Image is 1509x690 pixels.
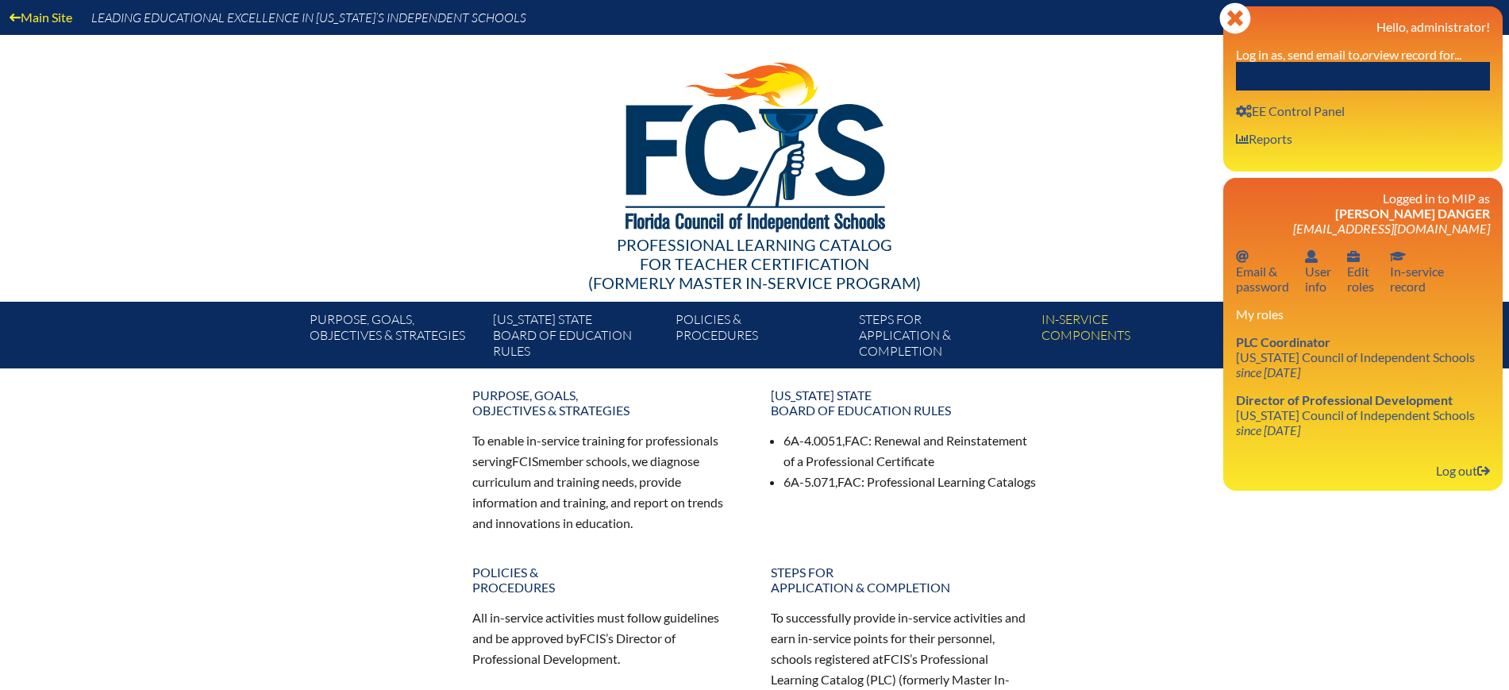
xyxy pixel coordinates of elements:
[1236,105,1252,118] svg: User info
[1341,245,1380,297] a: User infoEditroles
[1335,206,1490,221] span: [PERSON_NAME] Danger
[463,558,749,601] a: Policies &Procedures
[1230,389,1481,441] a: Director of Professional Development [US_STATE] Council of Independent Schools since [DATE]
[472,430,739,533] p: To enable in-service training for professionals serving member schools, we diagnose curriculum an...
[1347,250,1360,263] svg: User info
[761,381,1047,424] a: [US_STATE] StateBoard of Education rules
[640,254,869,273] span: for Teacher Certification
[1236,250,1249,263] svg: Email password
[837,474,861,489] span: FAC
[1293,221,1490,236] span: [EMAIL_ADDRESS][DOMAIN_NAME]
[870,672,892,687] span: PLC
[1236,334,1330,349] span: PLC Coordinator
[1230,245,1295,297] a: Email passwordEmail &password
[487,308,669,368] a: [US_STATE] StateBoard of Education rules
[669,308,852,368] a: Policies &Procedures
[303,308,486,368] a: Purpose, goals,objectives & strategies
[1236,133,1249,145] svg: User info
[1362,47,1373,62] i: or
[1236,392,1453,407] span: Director of Professional Development
[1035,308,1218,368] a: In-servicecomponents
[1390,250,1406,263] svg: In-service record
[512,453,538,468] span: FCIS
[472,607,739,669] p: All in-service activities must follow guidelines and be approved by ’s Director of Professional D...
[579,630,606,646] span: FCIS
[1236,47,1461,62] label: Log in as, send email to, view record for...
[1236,422,1300,438] i: since [DATE]
[1305,250,1318,263] svg: User info
[1299,245,1338,297] a: User infoUserinfo
[1236,306,1490,322] h3: My roles
[3,6,79,28] a: Main Site
[463,381,749,424] a: Purpose, goals,objectives & strategies
[1430,460,1496,481] a: Log outLog out
[298,235,1212,292] div: Professional Learning Catalog (formerly Master In-service Program)
[783,430,1037,472] li: 6A-4.0051, : Renewal and Reinstatement of a Professional Certificate
[845,433,868,448] span: FAC
[761,558,1047,601] a: Steps forapplication & completion
[853,308,1035,368] a: Steps forapplication & completion
[1236,191,1490,236] h3: Logged in to MIP as
[1230,100,1351,121] a: User infoEE Control Panel
[1236,19,1490,34] h3: Hello, administrator!
[883,651,910,666] span: FCIS
[1477,464,1490,477] svg: Log out
[783,472,1037,492] li: 6A-5.071, : Professional Learning Catalogs
[1230,128,1299,149] a: User infoReports
[1230,331,1481,383] a: PLC Coordinator [US_STATE] Council of Independent Schools since [DATE]
[1236,364,1300,380] i: since [DATE]
[591,35,918,252] img: FCISlogo221.eps
[1384,245,1450,297] a: In-service recordIn-servicerecord
[1219,2,1251,34] svg: Close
